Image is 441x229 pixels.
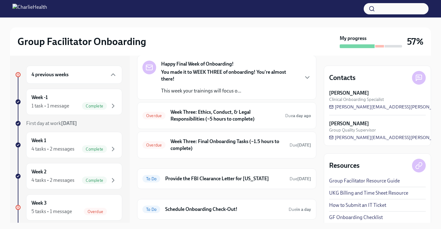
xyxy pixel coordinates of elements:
span: Group Quality Supervisor [329,127,376,133]
strong: [DATE] [61,120,77,126]
h6: Week 1 [31,137,46,144]
strong: You made it to WEEK THREE of onboarding! You're almost there! [161,69,286,82]
h4: Resources [329,161,360,170]
h6: Week Three: Ethics, Conduct, & Legal Responsibilities (~5 hours to complete) [170,109,280,122]
a: Week -11 task • 1 messageComplete [15,89,122,115]
h6: Week Three: Final Onboarding Tasks (~1.5 hours to complete) [170,138,285,152]
h6: 4 previous weeks [31,71,69,78]
strong: Happy Final Week of Onboarding! [161,61,234,67]
div: 1 task • 1 message [31,102,69,109]
strong: in a day [296,207,311,212]
strong: [PERSON_NAME] [329,120,369,127]
div: 5 tasks • 1 message [31,208,72,215]
h6: Week 3 [31,200,47,207]
a: Group Facilitator Resource Guide [329,177,400,184]
strong: My progress [340,35,367,42]
a: Week 14 tasks • 2 messagesComplete [15,132,122,158]
h6: Provide the FBI Clearance Letter for [US_STATE] [165,175,285,182]
div: 4 tasks • 2 messages [31,146,74,152]
a: To DoProvide the FBI Clearance Letter for [US_STATE]Due[DATE] [142,174,311,184]
span: Due [285,113,311,118]
span: Complete [82,147,107,152]
a: To DoSchedule Onboarding Check-Out!Duein a day [142,204,311,214]
span: To Do [142,177,160,181]
span: Due [289,207,311,212]
a: Week 24 tasks • 2 messagesComplete [15,163,122,189]
h6: Week 2 [31,168,46,175]
a: Week 35 tasks • 1 messageOverdue [15,194,122,221]
a: OverdueWeek Three: Final Onboarding Tasks (~1.5 hours to complete)Due[DATE] [142,137,311,153]
img: CharlieHealth [12,4,47,14]
a: UKG Billing and Time Sheet Resource [329,190,408,197]
span: August 28th, 2025 13:51 [289,207,311,212]
a: GF Onboarding Checklist [329,214,383,221]
span: Overdue [142,143,165,147]
h4: Contacts [329,73,356,82]
div: 4 previous weeks [26,66,122,84]
span: Overdue [84,209,107,214]
div: 4 tasks • 2 messages [31,177,74,184]
p: This week your trainings will focus o... [161,87,299,94]
strong: [DATE] [297,142,311,148]
span: August 25th, 2025 10:00 [285,113,311,119]
a: OverdueWeek Three: Ethics, Conduct, & Legal Responsibilities (~5 hours to complete)Duea day ago [142,107,311,124]
span: To Do [142,207,160,212]
strong: [PERSON_NAME] [329,90,369,97]
h3: 57% [407,36,424,47]
span: Due [290,142,311,148]
span: Clinical Onboarding Specialist [329,97,384,102]
span: First day at work [26,120,77,126]
a: How to Submit an IT Ticket [329,202,386,209]
h6: Schedule Onboarding Check-Out! [165,206,284,213]
strong: [DATE] [297,176,311,182]
a: First day at work[DATE] [15,120,122,127]
span: August 23rd, 2025 10:00 [290,142,311,148]
h2: Group Facilitator Onboarding [17,35,146,48]
span: Overdue [142,113,165,118]
h6: Week -1 [31,94,48,101]
span: Complete [82,178,107,183]
span: Due [290,176,311,182]
span: September 9th, 2025 10:00 [290,176,311,182]
strong: a day ago [293,113,311,118]
span: Complete [82,104,107,108]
